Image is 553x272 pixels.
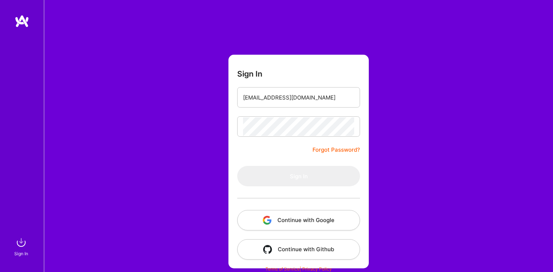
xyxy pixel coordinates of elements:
a: Forgot Password? [313,145,360,154]
h3: Sign In [237,69,262,78]
img: icon [263,245,272,254]
img: icon [263,216,272,225]
div: © 2025 ATeams Inc., All rights reserved. [44,252,553,270]
button: Continue with Github [237,239,360,260]
div: Sign In [14,250,28,257]
a: sign inSign In [15,235,29,257]
img: sign in [14,235,29,250]
button: Sign In [237,166,360,186]
input: Email... [243,88,354,107]
a: Privacy Policy [302,266,332,272]
img: logo [15,15,29,28]
span: | [265,266,332,272]
a: Terms of Service [265,266,300,272]
button: Continue with Google [237,210,360,230]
